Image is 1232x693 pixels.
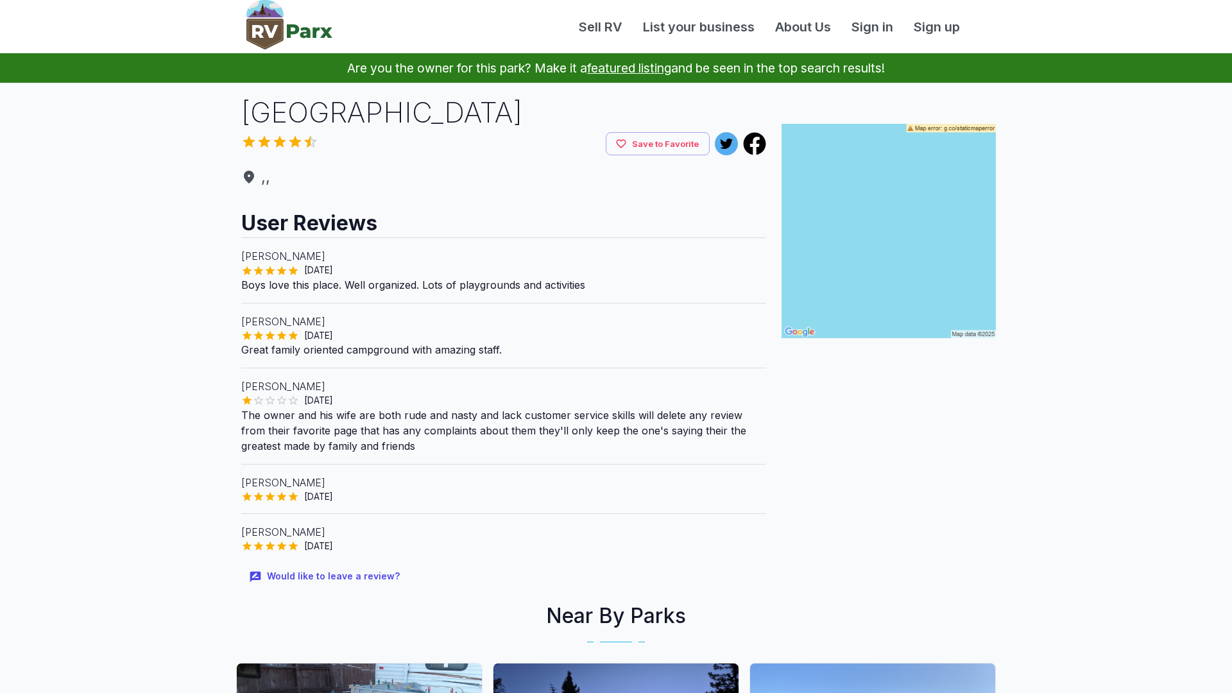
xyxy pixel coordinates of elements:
[782,124,996,338] img: Map for Island Pond RV Park
[299,540,338,552] span: [DATE]
[241,166,766,189] span: , ,
[241,248,766,264] p: [PERSON_NAME]
[299,264,338,277] span: [DATE]
[299,490,338,503] span: [DATE]
[587,60,671,76] a: featured listing
[241,166,766,189] a: ,,
[241,314,766,329] p: [PERSON_NAME]
[841,17,903,37] a: Sign in
[569,17,633,37] a: Sell RV
[241,524,766,540] p: [PERSON_NAME]
[606,132,710,156] button: Save to Favorite
[241,277,766,293] p: Boys love this place. Well organized. Lots of playgrounds and activities
[299,394,338,407] span: [DATE]
[231,601,1001,631] h2: Near By Parks
[241,199,766,237] h2: User Reviews
[903,17,970,37] a: Sign up
[241,563,410,590] button: Would like to leave a review?
[241,379,766,394] p: [PERSON_NAME]
[15,53,1217,83] p: Are you the owner for this park? Make it a and be seen in the top search results!
[765,17,841,37] a: About Us
[299,329,338,342] span: [DATE]
[241,475,766,490] p: [PERSON_NAME]
[241,407,766,454] p: The owner and his wife are both rude and nasty and lack customer service skills will delete any r...
[633,17,765,37] a: List your business
[241,342,766,357] p: Great family oriented campground with amazing staff.
[241,93,766,132] h1: [GEOGRAPHIC_DATA]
